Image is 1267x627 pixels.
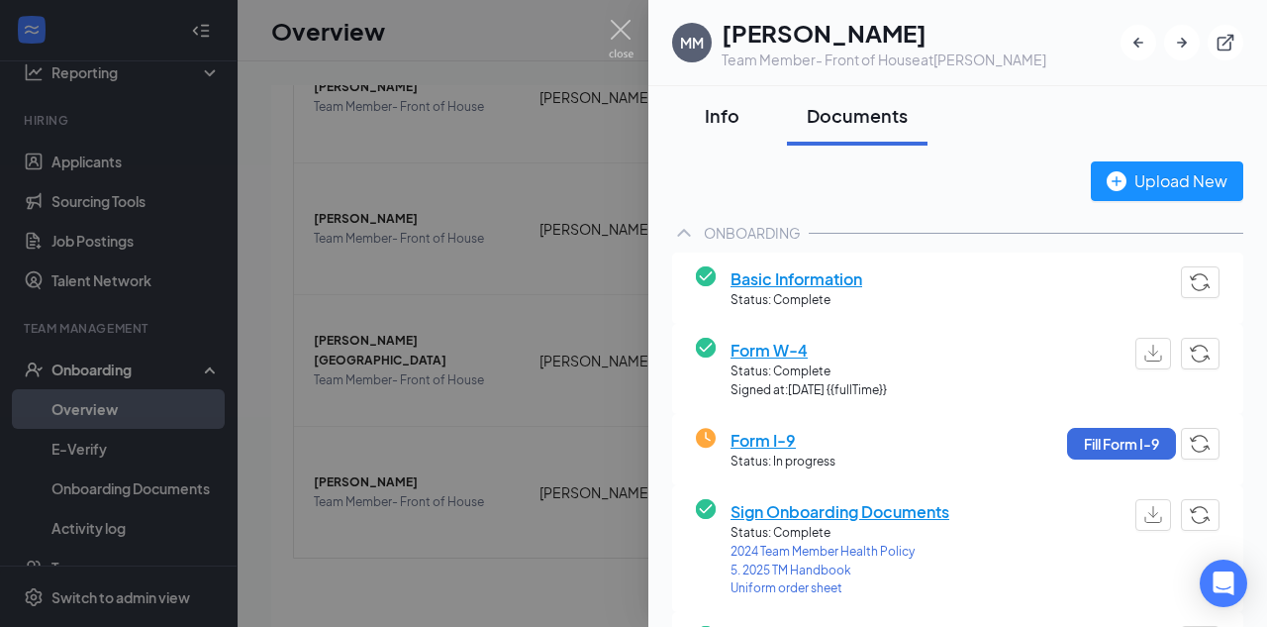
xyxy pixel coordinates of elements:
[1121,25,1156,60] button: ArrowLeftNew
[722,16,1046,50] h1: [PERSON_NAME]
[1128,33,1148,52] svg: ArrowLeftNew
[731,338,887,363] span: Form W-4
[731,291,862,310] span: Status: Complete
[722,50,1046,69] div: Team Member- Front of House at [PERSON_NAME]
[1216,33,1235,52] svg: ExternalLink
[704,223,801,243] div: ONBOARDING
[1200,560,1247,607] div: Open Intercom Messenger
[1164,25,1200,60] button: ArrowRight
[731,428,835,453] span: Form I-9
[731,562,949,580] a: 5. 2025 TM Handbook
[731,579,949,598] a: Uniform order sheet
[1067,428,1176,460] button: Fill Form I-9
[680,33,704,52] div: MM
[807,103,908,128] div: Documents
[731,453,835,471] span: Status: In progress
[692,103,751,128] div: Info
[1208,25,1243,60] button: ExternalLink
[672,221,696,245] svg: ChevronUp
[731,499,949,524] span: Sign Onboarding Documents
[731,543,949,562] a: 2024 Team Member Health Policy
[731,266,862,291] span: Basic Information
[731,524,949,543] span: Status: Complete
[1172,33,1192,52] svg: ArrowRight
[731,381,887,400] span: Signed at: [DATE] {{fullTime}}
[1107,168,1227,193] div: Upload New
[1091,161,1243,201] button: Upload New
[731,363,887,381] span: Status: Complete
